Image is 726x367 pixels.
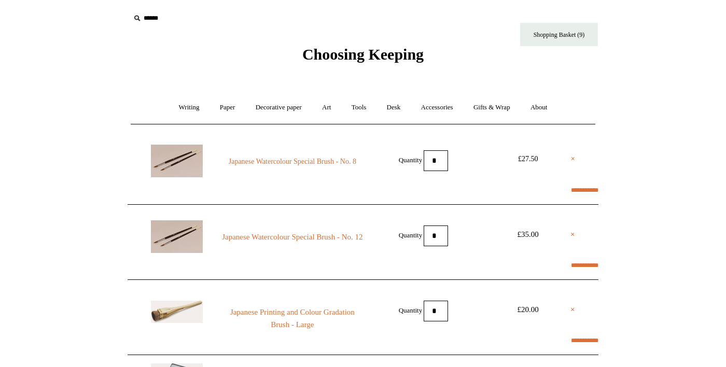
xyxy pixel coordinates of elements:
a: Choosing Keeping [302,54,424,61]
span: Choosing Keeping [302,46,424,63]
label: Quantity [399,231,423,238]
a: About [521,94,557,121]
a: Paper [211,94,245,121]
a: Desk [378,94,410,121]
a: Japanese Printing and Colour Gradation Brush - Large [222,306,363,331]
img: Japanese Watercolour Special Brush - No. 8 [151,145,203,177]
a: Writing [170,94,209,121]
div: £20.00 [505,303,551,316]
a: Art [313,94,340,121]
label: Quantity [399,156,423,163]
a: Japanese Watercolour Special Brush - No. 12 [222,231,363,243]
img: Japanese Watercolour Special Brush - No. 12 [151,220,203,253]
div: £27.50 [505,153,551,165]
a: Gifts & Wrap [464,94,520,121]
a: Japanese Watercolour Special Brush - No. 8 [222,156,363,168]
a: × [570,303,575,316]
a: Decorative paper [246,94,311,121]
img: Japanese Printing and Colour Gradation Brush - Large [151,301,203,323]
div: £35.00 [505,228,551,241]
a: Tools [342,94,376,121]
a: × [571,153,575,165]
a: × [570,228,575,241]
a: Shopping Basket (9) [520,23,598,46]
a: Accessories [412,94,463,121]
label: Quantity [399,306,423,314]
